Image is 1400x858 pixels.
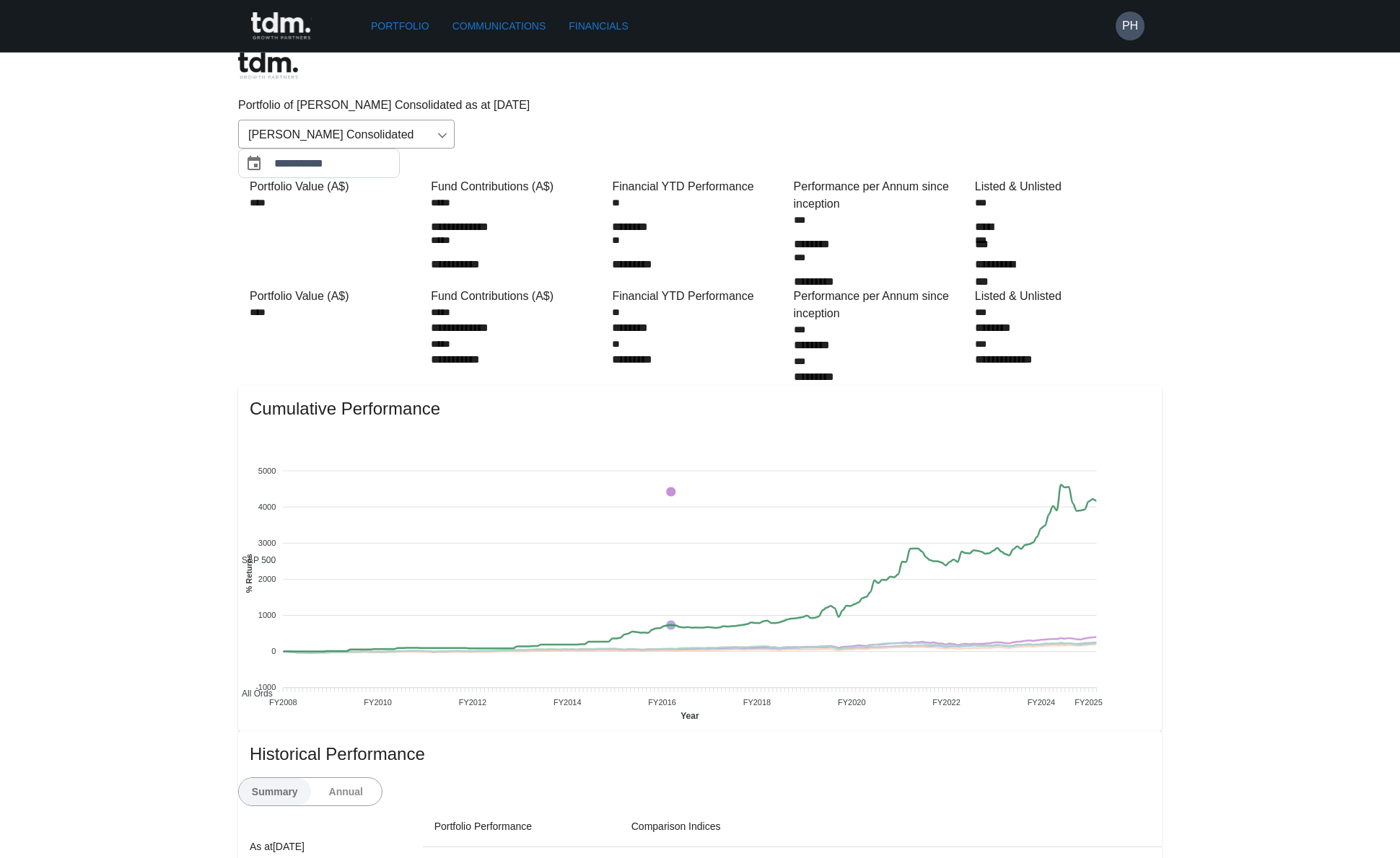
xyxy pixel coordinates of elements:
[250,743,1150,766] span: Historical Performance
[431,178,606,195] div: Fund Contributions (A$)
[423,806,620,847] th: Portfolio Performance
[258,503,276,511] tspan: 4000
[364,698,392,707] tspan: FY2010
[231,555,276,565] span: S&P 500
[563,13,634,40] a: Financials
[258,611,276,619] tspan: 1000
[231,689,273,699] span: All Ords
[269,698,297,707] tspan: FY2008
[255,683,276,691] tspan: -1000
[1116,12,1145,40] button: PH
[271,647,276,655] tspan: 0
[250,178,425,195] div: Portfolio Value (A$)
[743,698,771,707] tspan: FY2018
[245,554,253,593] text: % Returns
[681,711,699,721] text: Year
[554,698,582,707] tspan: FY2014
[975,178,1150,195] div: Listed & Unlisted
[1122,17,1138,35] h6: PH
[612,178,787,195] div: Financial YTD Performance
[1075,698,1103,707] tspan: FY2025
[250,288,425,305] div: Portfolio Value (A$)
[238,97,1162,114] p: Portfolio of [PERSON_NAME] Consolidated as at [DATE]
[250,397,1150,420] span: Cumulative Performance
[238,777,382,806] div: text alignment
[431,288,606,305] div: Fund Contributions (A$)
[240,149,268,178] button: Choose date, selected date is Aug 31, 2025
[258,575,276,583] tspan: 2000
[365,13,435,40] a: Portfolio
[459,698,487,707] tspan: FY2012
[932,698,961,707] tspan: FY2022
[975,288,1150,305] div: Listed & Unlisted
[648,698,676,707] tspan: FY2016
[238,120,455,149] div: [PERSON_NAME] Consolidated
[447,13,552,40] a: Communications
[1028,698,1056,707] tspan: FY2024
[310,778,382,805] button: Annual
[258,466,276,474] tspan: 5000
[250,838,411,855] p: As at [DATE]
[794,288,969,322] div: Performance per Annum since inception
[258,539,276,547] tspan: 3000
[620,806,1162,847] th: Comparison Indices
[838,698,866,707] tspan: FY2020
[794,178,969,213] div: Performance per Annum since inception
[612,288,787,305] div: Financial YTD Performance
